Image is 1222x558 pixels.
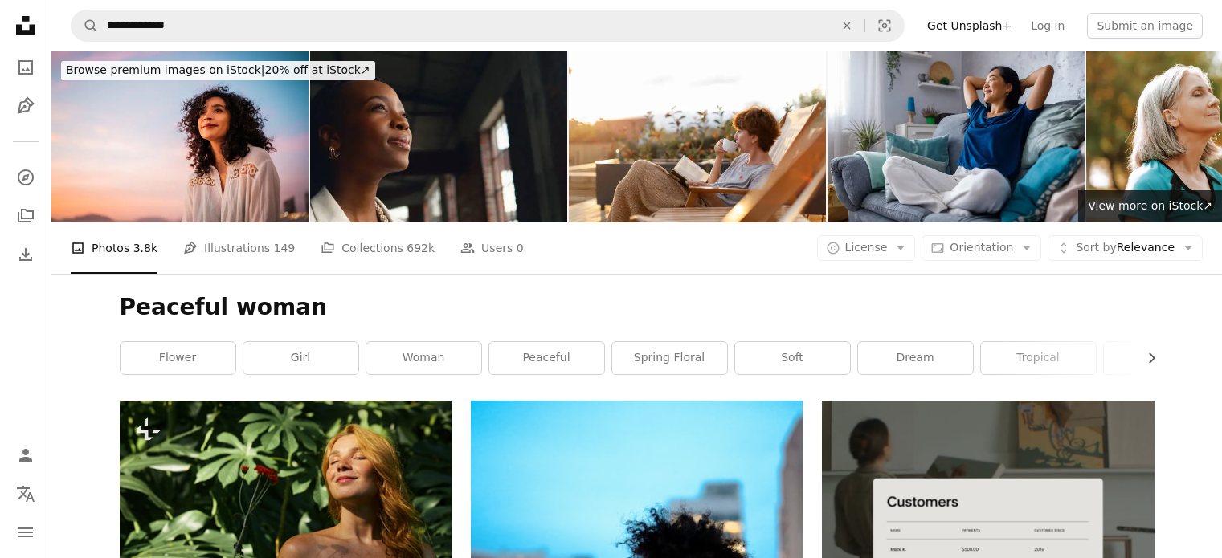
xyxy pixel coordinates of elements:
a: Explore [10,161,42,193]
button: scroll list to the right [1137,342,1155,374]
button: Menu [10,516,42,548]
span: 20% off at iStock ↗ [66,63,370,76]
img: Confident Businesswoman in Modern Industrial Office Environment [310,51,567,222]
span: Sort by [1076,241,1116,254]
button: License [817,235,916,261]
button: Visual search [865,10,904,41]
span: Browse premium images on iStock | [66,63,264,76]
span: 149 [274,239,296,257]
a: View more on iStock↗ [1078,190,1222,222]
img: Beautiful woman enjoying on patio at home [569,51,826,222]
a: dream [858,342,973,374]
a: Users 0 [460,222,524,274]
span: 0 [517,239,524,257]
a: woman [366,342,481,374]
img: Young woman looking at view contemplating outdoors [51,51,309,222]
button: Sort byRelevance [1048,235,1203,261]
button: Search Unsplash [72,10,99,41]
a: flower [121,342,235,374]
span: Relevance [1076,240,1175,256]
button: Clear [829,10,864,41]
a: soft [735,342,850,374]
a: girl [243,342,358,374]
a: Collections 692k [321,222,435,274]
span: License [845,241,888,254]
span: View more on iStock ↗ [1088,199,1212,212]
a: Illustrations 149 [183,222,295,274]
span: Orientation [950,241,1013,254]
a: ginger [1104,342,1219,374]
a: Illustrations [10,90,42,122]
a: Log in [1021,13,1074,39]
span: 692k [407,239,435,257]
a: Collections [10,200,42,232]
img: Copy space shot of young woman lounging on sofa with hands behind head and daydreaming [828,51,1085,222]
a: spring floral [612,342,727,374]
form: Find visuals sitewide [71,10,905,42]
button: Orientation [922,235,1041,261]
a: Get Unsplash+ [918,13,1021,39]
a: Log in / Sign up [10,439,42,471]
h1: Peaceful woman [120,293,1155,322]
a: a woman in a yellow dress holding a red flower [120,504,452,519]
button: Submit an image [1087,13,1203,39]
a: Browse premium images on iStock|20% off at iStock↗ [51,51,385,90]
a: peaceful [489,342,604,374]
button: Language [10,478,42,510]
a: Photos [10,51,42,83]
a: Download History [10,238,42,271]
a: tropical [981,342,1096,374]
